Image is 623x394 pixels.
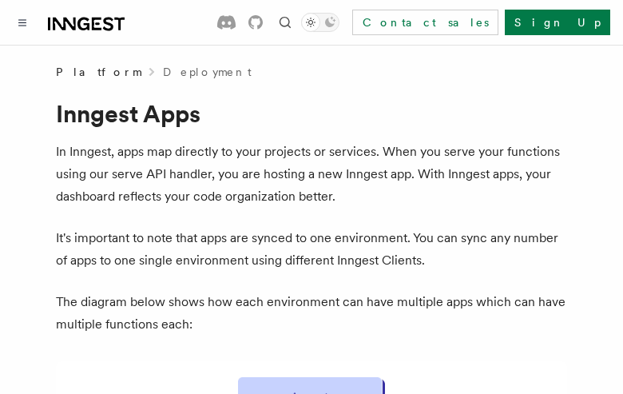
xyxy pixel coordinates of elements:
h1: Inngest Apps [56,99,567,128]
button: Toggle dark mode [301,13,339,32]
button: Toggle navigation [13,13,32,32]
a: Sign Up [505,10,610,35]
p: In Inngest, apps map directly to your projects or services. When you serve your functions using o... [56,141,567,208]
button: Find something... [276,13,295,32]
a: Deployment [163,64,252,80]
a: Contact sales [352,10,498,35]
span: Platform [56,64,141,80]
p: It's important to note that apps are synced to one environment. You can sync any number of apps t... [56,227,567,272]
p: The diagram below shows how each environment can have multiple apps which can have multiple funct... [56,291,567,336]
